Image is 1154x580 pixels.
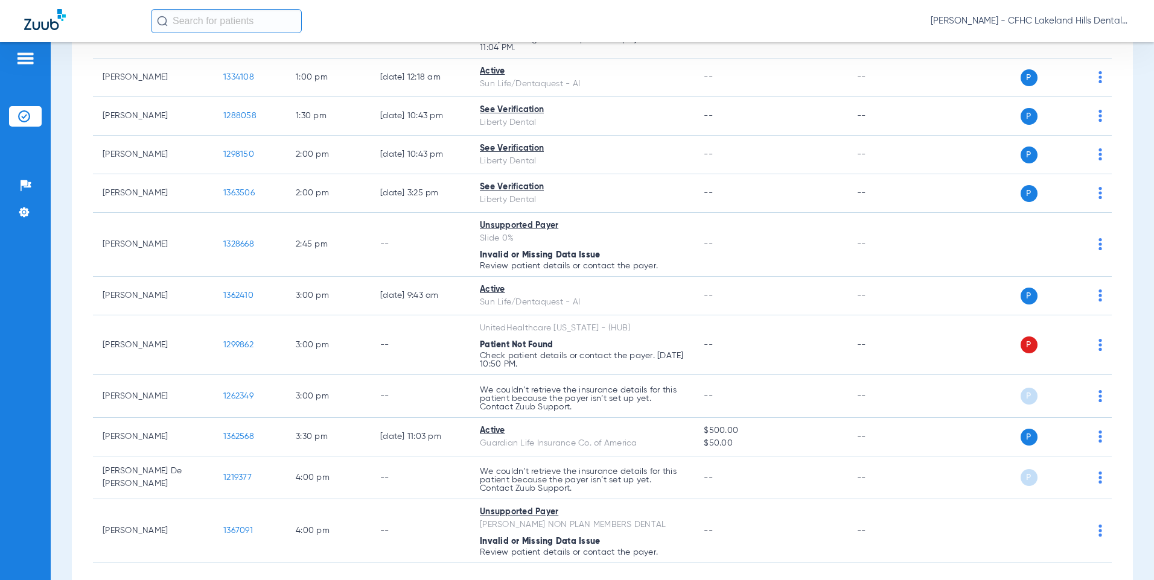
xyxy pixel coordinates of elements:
td: 3:00 PM [286,277,371,315]
span: $50.00 [704,437,837,450]
img: Zuub Logo [24,9,66,30]
td: [PERSON_NAME] De [PERSON_NAME] [93,456,214,499]
img: group-dot-blue.svg [1098,339,1102,351]
span: Invalid or Missing Data Issue [480,537,600,546]
img: group-dot-blue.svg [1098,238,1102,250]
div: [PERSON_NAME] NON PLAN MEMBERS DENTAL [480,519,684,531]
img: group-dot-blue.svg [1098,187,1102,199]
div: Active [480,424,684,437]
span: -- [704,473,713,482]
span: P [1021,429,1038,446]
span: -- [704,392,713,400]
div: Sun Life/Dentaquest - AI [480,78,684,90]
td: 3:00 PM [286,375,371,418]
span: [PERSON_NAME] - CFHC Lakeland Hills Dental [931,15,1130,27]
td: [PERSON_NAME] [93,277,214,315]
td: -- [847,136,929,174]
div: Liberty Dental [480,194,684,206]
span: 1367091 [223,526,253,535]
img: group-dot-blue.svg [1098,110,1102,122]
td: [DATE] 12:18 AM [371,58,470,97]
div: Slide 0% [480,232,684,245]
td: -- [371,456,470,499]
span: P [1021,185,1038,202]
img: group-dot-blue.svg [1098,471,1102,484]
div: See Verification [480,142,684,155]
span: P [1021,288,1038,304]
img: group-dot-blue.svg [1098,71,1102,83]
span: 1262349 [223,392,253,400]
div: See Verification [480,104,684,116]
td: [DATE] 10:43 PM [371,136,470,174]
span: Patient Not Found [480,341,553,349]
span: -- [704,526,713,535]
td: [PERSON_NAME] [93,315,214,375]
td: -- [371,315,470,375]
span: Invalid or Missing Data Issue [480,251,600,259]
span: -- [704,341,713,349]
span: -- [704,150,713,159]
span: 1298150 [223,150,254,159]
div: Guardian Life Insurance Co. of America [480,437,684,450]
td: -- [847,456,929,499]
div: Liberty Dental [480,155,684,168]
span: -- [704,189,713,197]
span: P [1021,469,1038,486]
td: -- [847,174,929,213]
td: -- [847,58,929,97]
td: [PERSON_NAME] [93,136,214,174]
span: -- [704,73,713,81]
span: 1334108 [223,73,254,81]
td: 2:45 PM [286,213,371,277]
td: 4:00 PM [286,499,371,563]
span: P [1021,336,1038,353]
p: Verify coverage with the patient or payer. [DATE] 11:04 PM. [480,35,684,52]
div: Active [480,65,684,78]
div: Unsupported Payer [480,506,684,519]
img: group-dot-blue.svg [1098,289,1102,301]
td: 3:30 PM [286,418,371,456]
p: Review patient details or contact the payer. [480,548,684,556]
div: Liberty Dental [480,116,684,129]
td: -- [847,418,929,456]
span: 1362568 [223,432,254,441]
div: Sun Life/Dentaquest - AI [480,296,684,309]
td: -- [847,315,929,375]
td: [DATE] 3:25 PM [371,174,470,213]
td: -- [371,375,470,418]
td: 1:30 PM [286,97,371,136]
img: group-dot-blue.svg [1098,430,1102,443]
span: P [1021,69,1038,86]
td: -- [847,499,929,563]
img: Search Icon [157,16,168,27]
td: 3:00 PM [286,315,371,375]
div: See Verification [480,181,684,194]
td: -- [847,277,929,315]
td: [DATE] 11:03 PM [371,418,470,456]
span: -- [704,112,713,120]
td: [PERSON_NAME] [93,499,214,563]
span: -- [704,291,713,300]
input: Search for patients [151,9,302,33]
td: -- [847,375,929,418]
p: Check patient details or contact the payer. [DATE] 10:50 PM. [480,351,684,368]
p: We couldn’t retrieve the insurance details for this patient because the payer isn’t set up yet. C... [480,467,684,493]
img: group-dot-blue.svg [1098,148,1102,160]
td: -- [371,213,470,277]
iframe: Chat Widget [1094,522,1154,580]
span: P [1021,108,1038,125]
td: -- [847,213,929,277]
td: [DATE] 9:43 AM [371,277,470,315]
td: [DATE] 10:43 PM [371,97,470,136]
td: [PERSON_NAME] [93,375,214,418]
td: [PERSON_NAME] [93,97,214,136]
td: 2:00 PM [286,136,371,174]
td: [PERSON_NAME] [93,418,214,456]
td: -- [847,97,929,136]
td: [PERSON_NAME] [93,174,214,213]
td: -- [371,499,470,563]
div: Unsupported Payer [480,219,684,232]
span: $500.00 [704,424,837,437]
td: [PERSON_NAME] [93,58,214,97]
